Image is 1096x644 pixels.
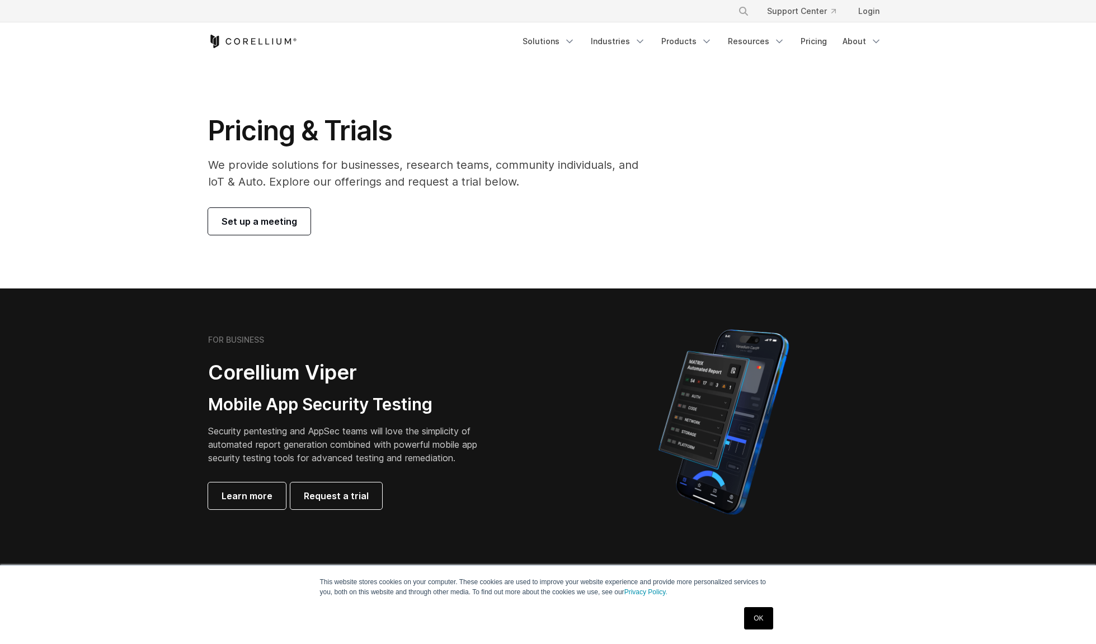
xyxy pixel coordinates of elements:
h3: Mobile App Security Testing [208,394,495,415]
a: Corellium Home [208,35,297,48]
img: Corellium MATRIX automated report on iPhone showing app vulnerability test results across securit... [639,324,808,520]
a: Learn more [208,482,286,509]
a: Pricing [794,31,834,51]
a: Support Center [758,1,845,21]
p: Security pentesting and AppSec teams will love the simplicity of automated report generation comb... [208,424,495,465]
a: Products [655,31,719,51]
p: We provide solutions for businesses, research teams, community individuals, and IoT & Auto. Explo... [208,157,654,190]
div: Navigation Menu [516,31,888,51]
h6: FOR BUSINESS [208,335,264,345]
div: Navigation Menu [725,1,888,21]
a: About [836,31,888,51]
span: Set up a meeting [222,215,297,228]
button: Search [733,1,754,21]
a: OK [744,607,773,629]
a: Resources [721,31,792,51]
h2: Corellium Viper [208,360,495,385]
a: Privacy Policy. [624,588,667,596]
h1: Pricing & Trials [208,114,654,148]
a: Set up a meeting [208,208,311,235]
a: Solutions [516,31,582,51]
a: Industries [584,31,652,51]
p: This website stores cookies on your computer. These cookies are used to improve your website expe... [320,577,777,597]
a: Login [849,1,888,21]
span: Request a trial [304,489,369,503]
a: Request a trial [290,482,382,509]
span: Learn more [222,489,272,503]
